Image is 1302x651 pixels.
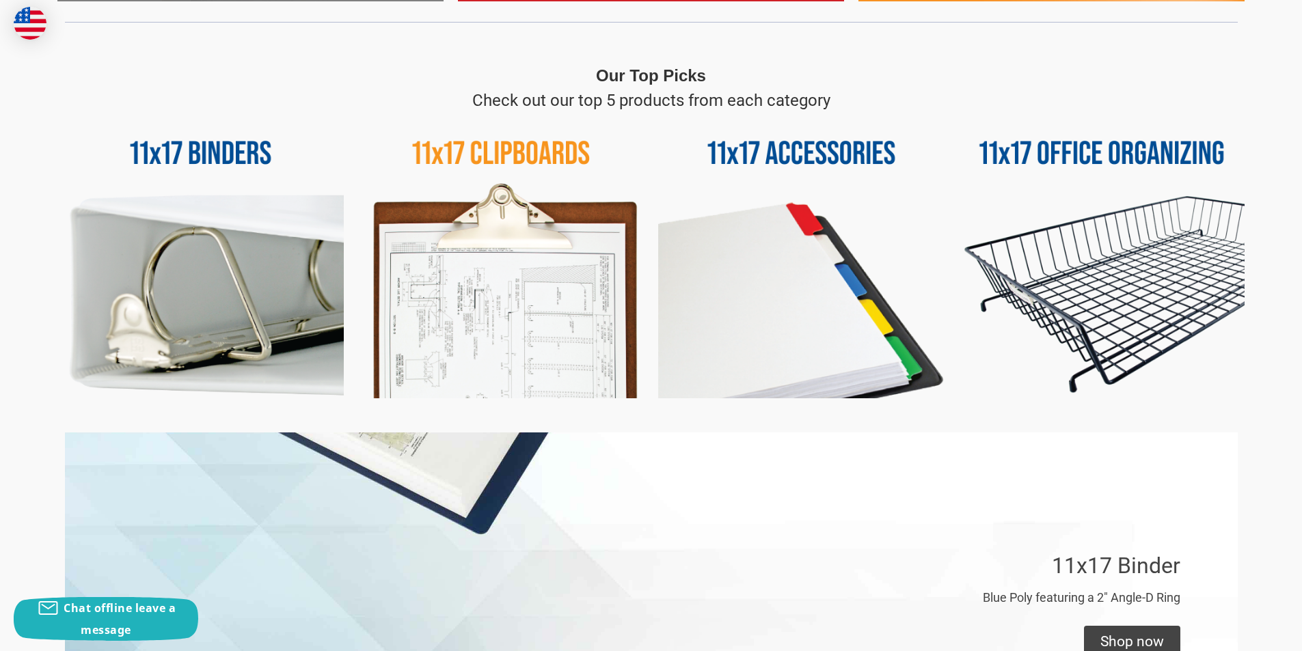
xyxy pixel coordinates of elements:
img: 11x17 Binders [57,113,344,399]
p: Our Top Picks [596,64,706,88]
img: 11x17 Office Organizing [959,113,1245,399]
img: 11x17 Clipboards [358,113,645,399]
img: duty and tax information for United States [14,7,46,40]
span: Chat offline leave a message [64,600,176,637]
p: Blue Poly featuring a 2" Angle-D Ring [983,588,1180,607]
button: Chat offline leave a message [14,597,198,641]
p: 11x17 Binder [1052,549,1180,582]
img: 11x17 Accessories [658,113,945,399]
p: Check out our top 5 products from each category [472,88,830,113]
